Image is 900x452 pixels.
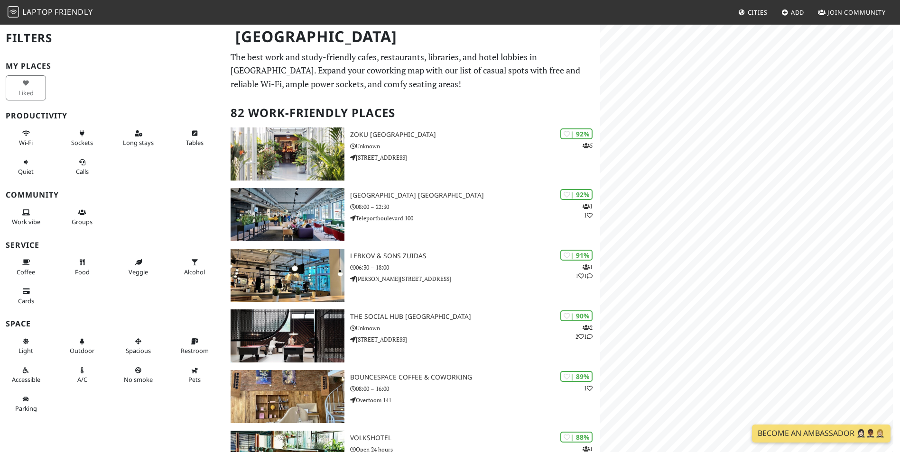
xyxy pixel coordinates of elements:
[350,142,600,151] p: Unknown
[12,217,40,226] span: People working
[560,189,593,200] div: | 92%
[6,362,46,388] button: Accessible
[118,254,158,280] button: Veggie
[350,335,600,344] p: [STREET_ADDRESS]
[8,4,93,21] a: LaptopFriendly LaptopFriendly
[778,4,808,21] a: Add
[6,62,219,71] h3: My Places
[350,396,600,405] p: Overtoom 141
[560,250,593,261] div: | 91%
[17,268,35,276] span: Coffee
[350,274,600,283] p: [PERSON_NAME][STREET_ADDRESS]
[6,391,46,416] button: Parking
[575,323,593,341] p: 2 2 1
[12,375,40,384] span: Accessible
[350,191,600,199] h3: [GEOGRAPHIC_DATA] [GEOGRAPHIC_DATA]
[6,241,219,250] h3: Service
[129,268,148,276] span: Veggie
[827,8,886,17] span: Join Community
[62,362,102,388] button: A/C
[6,254,46,280] button: Coffee
[350,252,600,260] h3: Lebkov & Sons Zuidas
[350,324,600,333] p: Unknown
[175,254,215,280] button: Alcohol
[350,373,600,381] h3: BounceSpace Coffee & Coworking
[175,126,215,151] button: Tables
[181,346,209,355] span: Restroom
[575,262,593,280] p: 1 1 1
[350,384,600,393] p: 08:00 – 16:00
[6,24,219,53] h2: Filters
[225,370,600,423] a: BounceSpace Coffee & Coworking | 89% 1 BounceSpace Coffee & Coworking 08:00 – 16:00 Overtoom 141
[6,205,46,230] button: Work vibe
[6,126,46,151] button: Wi-Fi
[123,138,154,147] span: Long stays
[76,167,89,176] span: Video/audio calls
[350,434,600,442] h3: Volkshotel
[560,310,593,321] div: | 90%
[175,362,215,388] button: Pets
[350,313,600,321] h3: The Social Hub [GEOGRAPHIC_DATA]
[350,202,600,211] p: 08:00 – 22:30
[62,254,102,280] button: Food
[71,138,93,147] span: Power sockets
[583,202,593,220] p: 1 1
[6,111,219,120] h3: Productivity
[231,370,344,423] img: BounceSpace Coffee & Coworking
[814,4,890,21] a: Join Community
[231,309,344,362] img: The Social Hub Amsterdam City
[231,249,344,302] img: Lebkov & Sons Zuidas
[560,432,593,443] div: | 88%
[19,138,33,147] span: Stable Wi-Fi
[748,8,768,17] span: Cities
[22,7,53,17] span: Laptop
[19,346,33,355] span: Natural light
[124,375,153,384] span: Smoke free
[228,24,598,50] h1: [GEOGRAPHIC_DATA]
[118,362,158,388] button: No smoke
[77,375,87,384] span: Air conditioned
[118,126,158,151] button: Long stays
[560,128,593,139] div: | 92%
[231,188,344,241] img: Aristo Meeting Center Amsterdam
[225,127,600,181] a: Zoku Amsterdam | 92% 5 Zoku [GEOGRAPHIC_DATA] Unknown [STREET_ADDRESS]
[6,334,46,359] button: Light
[231,99,594,127] h2: 82 Work-Friendly Places
[584,384,593,393] p: 1
[350,131,600,139] h3: Zoku [GEOGRAPHIC_DATA]
[188,375,201,384] span: Pet friendly
[6,154,46,180] button: Quiet
[118,334,158,359] button: Spacious
[175,334,215,359] button: Restroom
[62,205,102,230] button: Groups
[55,7,93,17] span: Friendly
[186,138,204,147] span: Work-friendly tables
[6,319,219,328] h3: Space
[62,334,102,359] button: Outdoor
[72,217,93,226] span: Group tables
[6,190,219,199] h3: Community
[18,167,34,176] span: Quiet
[62,126,102,151] button: Sockets
[225,309,600,362] a: The Social Hub Amsterdam City | 90% 221 The Social Hub [GEOGRAPHIC_DATA] Unknown [STREET_ADDRESS]
[62,154,102,180] button: Calls
[350,153,600,162] p: [STREET_ADDRESS]
[75,268,90,276] span: Food
[126,346,151,355] span: Spacious
[350,263,600,272] p: 06:30 – 18:00
[791,8,805,17] span: Add
[184,268,205,276] span: Alcohol
[350,214,600,223] p: Teleportboulevard 100
[70,346,94,355] span: Outdoor area
[225,188,600,241] a: Aristo Meeting Center Amsterdam | 92% 11 [GEOGRAPHIC_DATA] [GEOGRAPHIC_DATA] 08:00 – 22:30 Telepo...
[18,297,34,305] span: Credit cards
[225,249,600,302] a: Lebkov & Sons Zuidas | 91% 111 Lebkov & Sons Zuidas 06:30 – 18:00 [PERSON_NAME][STREET_ADDRESS]
[560,371,593,382] div: | 89%
[734,4,771,21] a: Cities
[231,50,594,91] p: The best work and study-friendly cafes, restaurants, libraries, and hotel lobbies in [GEOGRAPHIC_...
[752,425,891,443] a: Become an Ambassador 🤵🏻‍♀️🤵🏾‍♂️🤵🏼‍♀️
[6,283,46,308] button: Cards
[15,404,37,413] span: Parking
[8,6,19,18] img: LaptopFriendly
[583,141,593,150] p: 5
